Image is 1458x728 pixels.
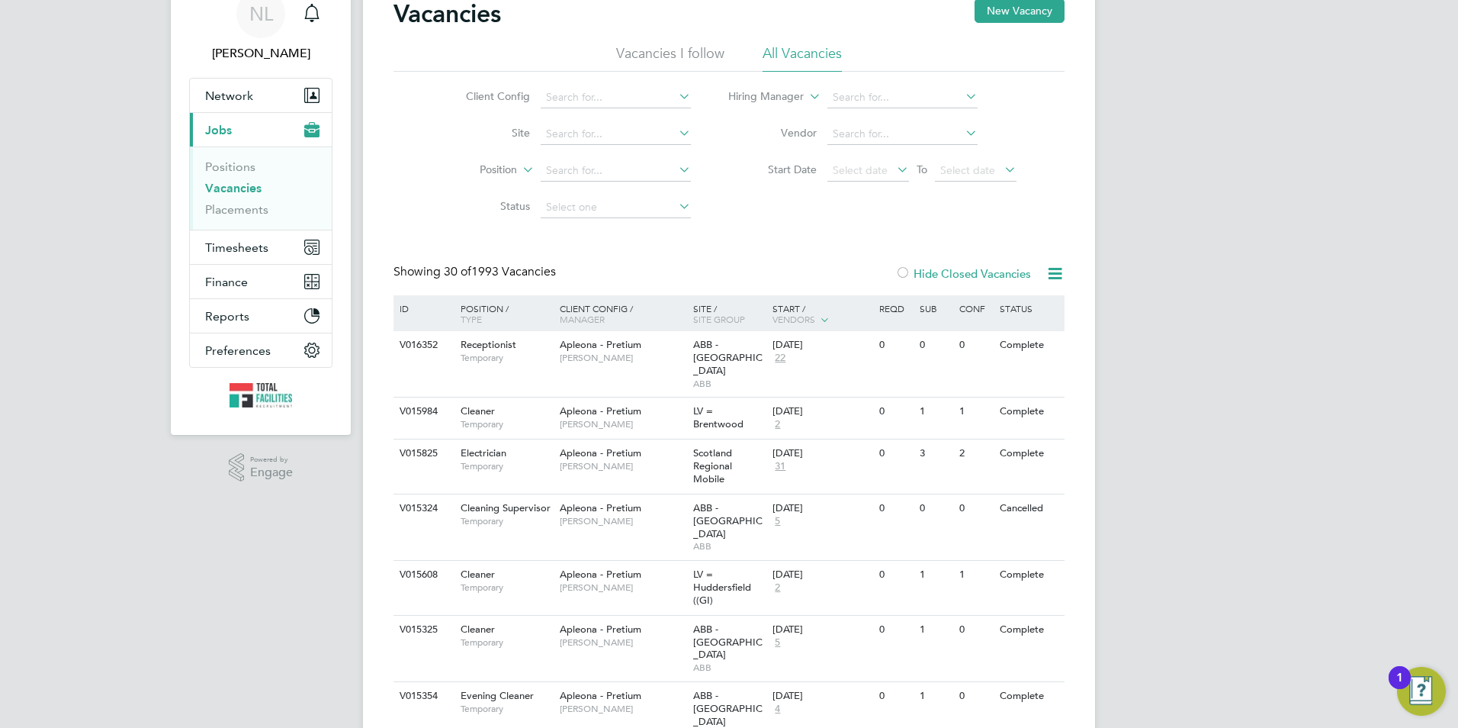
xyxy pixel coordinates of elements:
span: 22 [772,352,788,365]
span: Apleona - Pretium [560,568,641,581]
span: ABB - [GEOGRAPHIC_DATA] [693,501,763,540]
div: Sub [916,295,955,321]
div: V015325 [396,616,449,644]
div: V015825 [396,440,449,468]
span: 4 [772,703,782,716]
label: Status [442,199,530,213]
div: [DATE] [772,690,872,703]
div: 0 [875,440,915,468]
div: 3 [916,440,955,468]
span: Temporary [461,460,552,472]
span: Jobs [205,123,232,137]
button: Reports [190,299,332,333]
div: Complete [996,682,1062,710]
input: Select one [541,197,691,218]
div: 0 [875,616,915,644]
button: Jobs [190,113,332,147]
a: Positions [205,159,255,174]
button: Finance [190,265,332,298]
span: To [912,159,932,179]
div: 0 [955,331,995,359]
span: [PERSON_NAME] [560,515,686,527]
span: 1993 Vacancies [444,264,556,279]
div: V016352 [396,331,449,359]
span: Temporary [461,636,552,649]
div: 1 [916,682,955,710]
div: Complete [996,398,1062,426]
span: ABB [693,378,766,390]
div: 0 [875,331,915,359]
span: Select date [833,163,888,177]
span: [PERSON_NAME] [560,352,686,364]
span: ABB - [GEOGRAPHIC_DATA] [693,338,763,377]
div: Site / [689,295,769,332]
div: 0 [875,398,915,426]
div: [DATE] [772,569,872,581]
div: V015984 [396,398,449,426]
span: Reports [205,309,249,324]
span: Network [205,89,253,103]
div: ID [396,295,449,321]
div: 0 [875,561,915,589]
div: [DATE] [772,447,872,460]
span: [PERSON_NAME] [560,581,686,594]
div: Complete [996,561,1062,589]
div: [DATE] [772,339,872,352]
span: Temporary [461,581,552,594]
span: Manager [560,313,605,325]
span: ABB [693,540,766,552]
span: Site Group [693,313,745,325]
span: [PERSON_NAME] [560,460,686,472]
div: 1 [916,398,955,426]
input: Search for... [541,124,691,145]
label: Hide Closed Vacancies [895,266,1031,281]
div: Showing [393,264,559,280]
div: [DATE] [772,502,872,515]
span: 2 [772,418,782,431]
span: Powered by [250,453,293,466]
input: Search for... [541,160,691,182]
span: Receptionist [461,338,516,351]
span: Apleona - Pretium [560,623,641,636]
button: Timesheets [190,230,332,264]
span: Finance [205,275,248,289]
span: Vendors [772,313,815,325]
span: Cleaner [461,568,495,581]
span: [PERSON_NAME] [560,636,686,649]
div: 0 [875,682,915,710]
div: V015324 [396,494,449,523]
span: 5 [772,515,782,528]
span: Cleaner [461,623,495,636]
li: All Vacancies [763,44,842,72]
div: Client Config / [556,295,689,332]
span: Evening Cleaner [461,689,534,702]
div: Start / [769,295,875,333]
div: Complete [996,331,1062,359]
div: V015354 [396,682,449,710]
div: 1 [1396,678,1403,697]
span: Preferences [205,343,271,358]
div: 1 [955,398,995,426]
div: Complete [996,616,1062,644]
span: Temporary [461,703,552,715]
div: 0 [955,616,995,644]
div: 0 [875,494,915,523]
span: 30 of [444,264,471,279]
div: Cancelled [996,494,1062,523]
div: 1 [916,561,955,589]
button: Preferences [190,333,332,367]
label: Vendor [729,126,817,140]
div: 0 [916,331,955,359]
button: Network [190,79,332,112]
div: 1 [955,561,995,589]
span: [PERSON_NAME] [560,418,686,430]
div: [DATE] [772,623,872,636]
span: 5 [772,636,782,649]
label: Position [429,163,517,178]
span: Nicola Lawrence [189,44,332,63]
div: 1 [916,616,955,644]
label: Hiring Manager [716,89,804,105]
span: 31 [772,460,788,473]
div: Jobs [190,147,332,230]
a: Placements [205,202,268,217]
